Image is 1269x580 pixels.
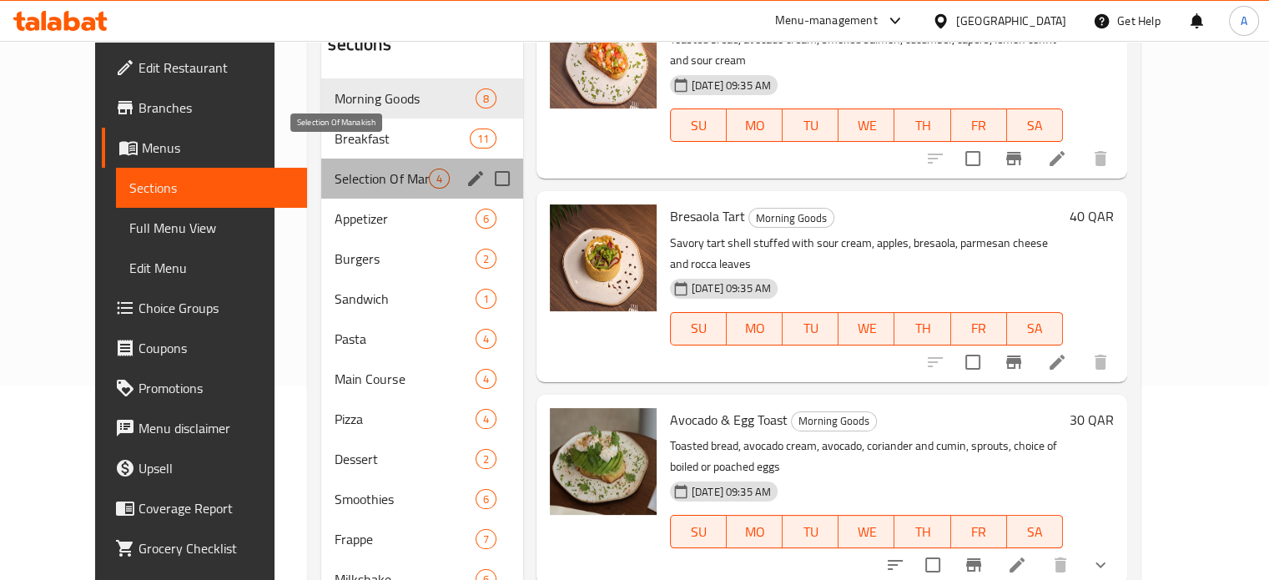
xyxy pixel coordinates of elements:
button: MO [727,108,783,142]
span: SA [1014,113,1056,138]
button: SA [1007,515,1063,548]
a: Promotions [102,368,307,408]
button: TU [783,312,838,345]
h2: Menu sections [328,7,417,57]
span: 6 [476,211,496,227]
div: items [476,489,496,509]
span: [DATE] 09:35 AM [685,484,778,500]
button: Branch-specific-item [994,139,1034,179]
a: Upsell [102,448,307,488]
span: Select to update [955,345,990,380]
span: SU [677,113,720,138]
button: TH [894,108,950,142]
span: 4 [476,371,496,387]
span: WE [845,316,888,340]
a: Coverage Report [102,488,307,528]
div: Menu-management [775,11,878,31]
span: Upsell [138,458,294,478]
div: [GEOGRAPHIC_DATA] [956,12,1066,30]
a: Branches [102,88,307,128]
button: SA [1007,312,1063,345]
div: Pasta [335,329,475,349]
a: Edit menu item [1047,352,1067,372]
span: FR [958,113,1000,138]
div: Breakfast11 [321,119,522,159]
span: Morning Goods [749,209,833,228]
div: Main Course [335,369,475,389]
span: Select to update [955,141,990,176]
span: FR [958,520,1000,544]
div: Morning Goods [791,411,877,431]
button: SA [1007,108,1063,142]
a: Edit menu item [1047,149,1067,169]
span: Full Menu View [129,218,294,238]
span: Burgers [335,249,475,269]
span: 2 [476,251,496,267]
span: Grocery Checklist [138,538,294,558]
span: Bresaola Tart [670,204,745,229]
span: WE [845,113,888,138]
span: Breakfast [335,129,469,149]
span: Frappe [335,529,475,549]
span: Edit Menu [129,258,294,278]
div: Appetizer [335,209,475,229]
div: items [476,289,496,309]
a: Edit menu item [1007,555,1027,575]
span: TH [901,113,944,138]
span: Avocado & Egg Toast [670,407,788,432]
a: Choice Groups [102,288,307,328]
a: Grocery Checklist [102,528,307,568]
div: Pasta4 [321,319,522,359]
span: 2 [476,451,496,467]
button: SU [670,312,727,345]
span: 1 [476,291,496,307]
span: Branches [138,98,294,118]
button: edit [463,166,488,191]
span: Coverage Report [138,498,294,518]
span: TH [901,316,944,340]
div: items [476,449,496,469]
span: Morning Goods [335,88,475,108]
span: [DATE] 09:35 AM [685,280,778,296]
button: FR [951,312,1007,345]
h6: 40 QAR [1070,204,1114,228]
div: Smoothies6 [321,479,522,519]
button: TU [783,515,838,548]
span: WE [845,520,888,544]
span: TU [789,316,832,340]
span: Morning Goods [792,411,876,431]
span: Menus [142,138,294,158]
button: WE [838,312,894,345]
span: TU [789,520,832,544]
div: Burgers2 [321,239,522,279]
div: Pizza4 [321,399,522,439]
button: TU [783,108,838,142]
span: 8 [476,91,496,107]
div: Sandwich1 [321,279,522,319]
a: Edit Restaurant [102,48,307,88]
span: FR [958,316,1000,340]
span: [DATE] 09:35 AM [685,78,778,93]
span: Smoothies [335,489,475,509]
button: MO [727,312,783,345]
span: MO [733,316,776,340]
span: Sandwich [335,289,475,309]
p: Toasted bread, avocado cream, avocado, coriander and cumin, sprouts, choice of boiled or poached ... [670,436,1063,477]
button: FR [951,108,1007,142]
span: TH [901,520,944,544]
div: items [476,409,496,429]
div: Dessert2 [321,439,522,479]
button: Branch-specific-item [994,342,1034,382]
div: Selection Of Manakish4edit [321,159,522,199]
span: 6 [476,492,496,507]
a: Menus [102,128,307,168]
div: items [476,88,496,108]
button: MO [727,515,783,548]
span: Selection Of Manakish [335,169,428,189]
span: TU [789,113,832,138]
span: 7 [476,532,496,547]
